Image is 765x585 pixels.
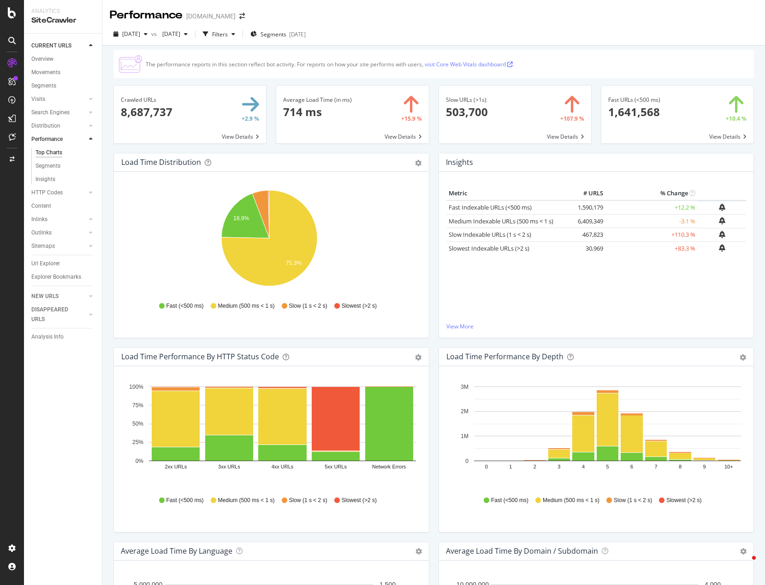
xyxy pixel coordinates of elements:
a: Insights [36,175,95,184]
td: +110.3 % [605,228,698,242]
a: NEW URLS [31,292,86,301]
span: Fast (<500 ms) [491,497,528,504]
text: 5 [606,464,609,469]
span: Medium (500 ms < 1 s) [218,497,275,504]
div: Top Charts [36,148,62,158]
text: 1 [509,464,512,469]
div: A chart. [446,381,743,488]
div: [DOMAIN_NAME] [186,12,236,21]
div: Insights [36,175,55,184]
span: Slow (1 s < 2 s) [289,497,327,504]
button: Filters [199,27,239,41]
a: Search Engines [31,108,86,117]
div: Performance [110,7,183,23]
h4: Average Load Time by Language [121,545,232,557]
td: +83.3 % [605,241,698,255]
span: Slow (1 s < 2 s) [289,302,327,310]
span: 2025 Aug. 29th [122,30,140,38]
button: [DATE] [110,27,151,41]
text: 3M [461,384,468,390]
span: Segments [261,30,286,38]
a: Distribution [31,121,86,131]
a: Explorer Bookmarks [31,272,95,282]
i: Options [415,548,422,555]
a: Fast Indexable URLs (<500 ms) [449,203,532,211]
div: A chart. [121,381,418,488]
span: Slow (1 s < 2 s) [614,497,652,504]
div: Load Time Performance by HTTP Status Code [121,352,279,361]
iframe: Intercom live chat [734,554,756,576]
div: bell-plus [719,244,725,252]
svg: A chart. [121,187,418,293]
a: Slow Indexable URLs (1 s < 2 s) [449,230,531,239]
a: Url Explorer [31,259,95,269]
text: 1M [461,433,468,439]
text: 8 [679,464,682,469]
div: Overview [31,54,53,64]
div: Analytics [31,7,95,15]
div: Load Time Performance by Depth [446,352,563,361]
div: gear [415,160,421,166]
h4: Insights [446,156,473,169]
a: Performance [31,135,86,144]
div: Distribution [31,121,60,131]
text: 2 [533,464,536,469]
text: 7 [654,464,657,469]
div: Segments [36,161,60,171]
div: arrow-right-arrow-left [239,13,245,19]
span: 2025 Aug. 8th [159,30,180,38]
div: gear [415,354,421,361]
th: Metric [446,187,569,200]
text: 2M [461,408,468,415]
a: Analysis Info [31,332,95,342]
text: 9 [703,464,706,469]
text: 3 [557,464,560,469]
div: Segments [31,81,56,91]
div: CURRENT URLS [31,41,71,51]
text: 10+ [724,464,733,469]
span: Slowest (>2 s) [342,302,377,310]
text: 18.9% [233,215,249,222]
button: [DATE] [159,27,191,41]
div: HTTP Codes [31,188,63,198]
a: Visits [31,94,86,104]
div: Sitemaps [31,241,55,251]
td: 467,823 [569,228,605,242]
a: Overview [31,54,95,64]
button: Segments[DATE] [247,27,309,41]
a: Sitemaps [31,241,86,251]
span: Medium (500 ms < 1 s) [543,497,599,504]
text: 6 [630,464,633,469]
span: Slowest (>2 s) [666,497,701,504]
h4: Average Load Time by Domain / Subdomain [446,545,598,557]
a: Medium Indexable URLs (500 ms < 1 s) [449,217,553,225]
text: 4 [581,464,584,469]
div: Inlinks [31,215,47,224]
a: Segments [36,161,95,171]
text: 50% [132,421,143,427]
div: Explorer Bookmarks [31,272,81,282]
text: 75% [132,402,143,409]
div: DISAPPEARED URLS [31,305,78,324]
div: bell-plus [719,231,725,238]
td: 1,590,179 [569,200,605,215]
a: Content [31,201,95,211]
a: Slowest Indexable URLs (>2 s) [449,244,529,252]
a: CURRENT URLS [31,41,86,51]
td: +12.2 % [605,200,698,215]
img: CjTTJyXI.png [119,55,142,73]
a: DISAPPEARED URLS [31,305,86,324]
text: 75.3% [286,260,302,266]
a: Top Charts [36,148,95,158]
span: Medium (500 ms < 1 s) [218,302,275,310]
div: [DATE] [289,30,306,38]
text: 4xx URLs [272,464,294,469]
div: Search Engines [31,108,70,117]
a: Inlinks [31,215,86,224]
text: 100% [129,384,143,390]
td: 30,969 [569,241,605,255]
div: Url Explorer [31,259,60,269]
span: Fast (<500 ms) [166,497,204,504]
th: # URLS [569,187,605,200]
